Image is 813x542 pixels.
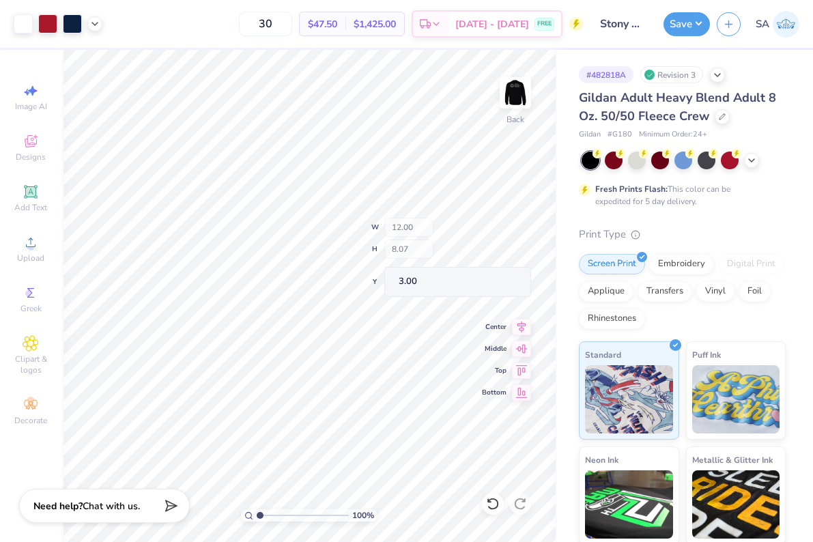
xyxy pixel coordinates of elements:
[482,388,507,397] span: Bottom
[14,202,47,213] span: Add Text
[692,453,773,467] span: Metallic & Glitter Ink
[16,152,46,162] span: Designs
[537,19,552,29] span: FREE
[482,322,507,332] span: Center
[15,101,47,112] span: Image AI
[692,365,780,433] img: Puff Ink
[585,365,673,433] img: Standard
[579,254,645,274] div: Screen Print
[595,184,668,195] strong: Fresh Prints Flash:
[579,89,776,124] span: Gildan Adult Heavy Blend Adult 8 Oz. 50/50 Fleece Crew
[455,17,529,31] span: [DATE] - [DATE]
[664,12,710,36] button: Save
[756,11,799,38] a: SA
[507,113,524,126] div: Back
[482,344,507,354] span: Middle
[639,129,707,141] span: Minimum Order: 24 +
[696,281,734,302] div: Vinyl
[640,66,703,83] div: Revision 3
[649,254,714,274] div: Embroidery
[585,453,618,467] span: Neon Ink
[692,347,721,362] span: Puff Ink
[773,11,799,38] img: Simar Ahluwalia
[638,281,692,302] div: Transfers
[579,227,786,242] div: Print Type
[595,183,763,208] div: This color can be expedited for 5 day delivery.
[579,309,645,329] div: Rhinestones
[352,509,374,522] span: 100 %
[585,470,673,539] img: Neon Ink
[585,347,621,362] span: Standard
[14,415,47,426] span: Decorate
[739,281,771,302] div: Foil
[7,354,55,375] span: Clipart & logos
[83,500,140,513] span: Chat with us.
[33,500,83,513] strong: Need help?
[579,281,633,302] div: Applique
[718,254,784,274] div: Digital Print
[502,79,529,106] img: Back
[579,66,633,83] div: # 482818A
[239,12,292,36] input: – –
[692,470,780,539] img: Metallic & Glitter Ink
[20,303,42,314] span: Greek
[17,253,44,263] span: Upload
[590,10,657,38] input: Untitled Design
[608,129,632,141] span: # G180
[756,16,769,32] span: SA
[482,366,507,375] span: Top
[308,17,337,31] span: $47.50
[354,17,396,31] span: $1,425.00
[579,129,601,141] span: Gildan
